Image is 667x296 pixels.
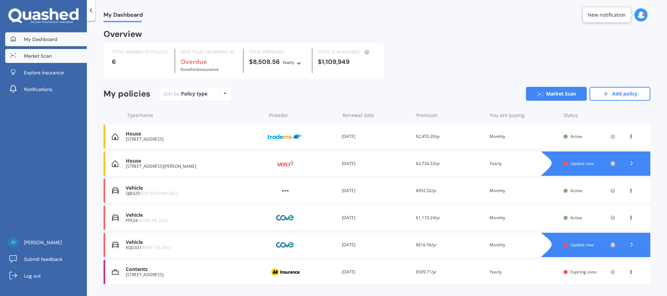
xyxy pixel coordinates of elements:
span: BMW 116 2007 [142,245,171,250]
a: [PERSON_NAME] [5,236,87,249]
img: AA [268,265,303,279]
span: Submit feedback [24,256,63,263]
div: Status [563,112,616,119]
span: $2,455.20/yr [416,133,440,139]
div: [DATE] [342,187,410,194]
span: My Dashboard [24,36,57,43]
div: Type/name [127,112,263,119]
img: Trade Me Insurance [268,130,303,143]
div: My policies [104,89,150,99]
span: Update now [570,242,594,248]
a: Market Scan [526,87,587,101]
div: TOTAL NUMBER OF POLICIES [112,49,169,56]
div: Yearly [489,269,558,276]
div: Vehicle [126,212,262,218]
div: Renewal date [343,112,411,119]
div: PFE24 [126,218,262,223]
img: Cove [268,238,303,252]
div: Monthly [489,187,558,194]
div: $1,109,949 [318,58,375,65]
span: Explore insurance [24,69,64,76]
span: Notifications [24,86,52,93]
span: $2,734.33/yr [416,161,440,166]
a: Submit feedback [5,252,87,266]
span: Update now [570,161,594,166]
div: Yearly [282,59,294,66]
span: [PERSON_NAME] [24,239,62,246]
div: Yearly [489,160,558,167]
img: Vehicle [112,187,119,194]
div: KQD331 [126,245,262,250]
a: Add policy [590,87,650,101]
b: Overdue [181,58,207,66]
div: Provider [269,112,337,119]
div: Vehicle [126,239,262,245]
div: House [126,131,262,137]
div: [DATE] [342,160,410,167]
a: Log out [5,269,87,283]
div: House [126,158,262,164]
img: Other [268,184,303,197]
div: $8,508.56 [249,58,306,66]
img: Vero [268,157,303,170]
div: Vehicle [126,185,262,191]
span: Active [570,215,582,221]
img: House [112,133,118,140]
div: QJB325 [126,191,262,196]
span: $1,110.24/yr [416,215,440,221]
div: 6 [112,58,169,65]
span: $616.56/yr [416,242,437,248]
span: Expiring soon [570,269,596,275]
a: Market Scan [5,49,87,63]
div: New notification [588,11,626,18]
img: 53d6ad982398b32f9120504dddec73d6 [8,237,18,247]
div: [DATE] [342,269,410,276]
span: Active [570,188,582,194]
div: Monthly [489,214,558,221]
div: [STREET_ADDRESS] [126,272,262,277]
img: House [112,160,118,167]
img: Contents [112,269,119,276]
span: Active [570,133,582,139]
a: Notifications [5,82,87,96]
a: Explore insurance [5,66,87,80]
span: $992.52/yr [416,188,437,194]
div: Premium [416,112,484,119]
span: BYD DOLPHIN 2023 [140,190,178,196]
div: [DATE] [342,133,410,140]
div: TOTAL SUM INSURED [318,49,375,56]
span: HAVAL H6 2022 [138,217,168,223]
div: [STREET_ADDRESS] [126,137,262,142]
div: Contents [126,266,262,272]
div: You are paying [490,112,558,119]
div: TOTAL PREMIUMS [249,49,306,56]
div: [DATE] [342,214,410,221]
span: My Dashboard [104,11,143,21]
div: [DATE] [342,241,410,248]
div: [STREET_ADDRESS][PERSON_NAME] [126,164,262,169]
span: $599.71/yr [416,269,437,275]
div: Sort by: [163,90,207,97]
span: for Vehicle insurance [181,66,219,72]
div: Policy type [181,90,207,97]
img: Vehicle [112,241,119,248]
div: NEXT POLICY RENEWING IN [181,49,238,56]
img: Vehicle [112,214,119,221]
img: Cove [268,211,303,224]
div: Monthly [489,133,558,140]
span: Log out [24,272,41,279]
div: Monthly [489,241,558,248]
div: Overview [104,31,142,38]
span: Market Scan [24,52,52,59]
a: My Dashboard [5,32,87,46]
